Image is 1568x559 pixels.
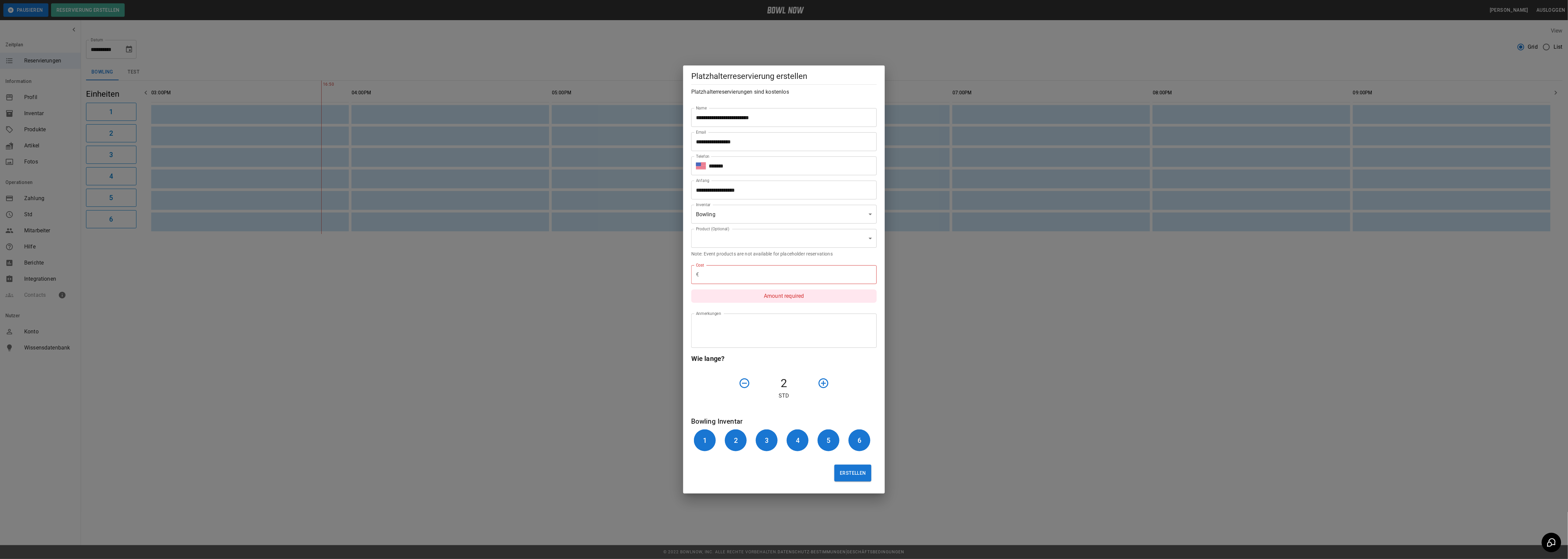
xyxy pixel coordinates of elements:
h6: Bowling Inventar [691,416,877,427]
h6: 4 [796,435,799,446]
p: € [696,271,699,279]
label: Telefon [696,153,710,159]
button: 3 [756,429,778,451]
button: 5 [818,429,839,451]
button: 4 [787,429,809,451]
input: Choose date, selected date is Dec 18, 2025 [691,181,872,199]
h6: 5 [827,435,830,446]
h4: 2 [753,376,815,390]
div: Bowling [691,205,877,224]
div: ​ [691,229,877,248]
h6: Wie lange? [691,353,877,364]
p: Amount required [691,289,877,303]
p: Std [691,392,877,400]
button: 1 [694,429,716,451]
button: 6 [849,429,870,451]
button: Select country [696,161,706,171]
h6: 2 [734,435,738,446]
label: Anfang [696,178,709,183]
p: Note: Event products are not available for placeholder reservations [691,250,877,257]
h5: Platzhalterreservierung erstellen [691,71,877,82]
h6: Platzhalterreservierungen sind kostenlos [691,87,877,97]
h6: 1 [703,435,707,446]
button: Erstellen [834,465,871,481]
h6: 3 [765,435,769,446]
h6: 6 [858,435,861,446]
button: 2 [725,429,747,451]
